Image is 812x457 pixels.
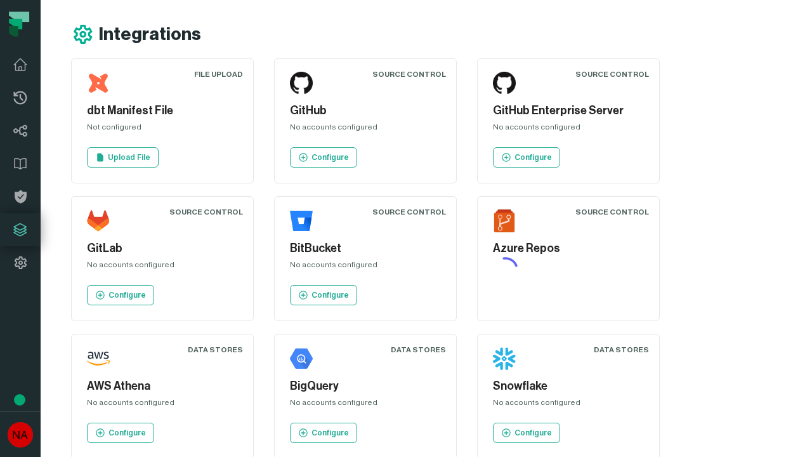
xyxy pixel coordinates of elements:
div: Data Stores [188,345,243,355]
div: Tooltip anchor [14,394,25,406]
div: No accounts configured [290,122,441,137]
div: No accounts configured [290,260,441,275]
div: File Upload [194,69,243,79]
img: BitBucket [290,209,313,232]
h5: AWS Athena [87,378,238,395]
div: Data Stores [391,345,446,355]
a: Configure [290,147,357,168]
h5: BigQuery [290,378,441,395]
img: avatar of No Repos Account [8,422,33,447]
div: Data Stores [594,345,649,355]
a: Configure [493,147,560,168]
div: No accounts configured [493,397,644,413]
a: Configure [290,285,357,305]
div: Source Control [372,69,446,79]
img: BigQuery [290,347,313,370]
img: Snowflake [493,347,516,370]
img: dbt Manifest File [87,72,110,95]
div: Source Control [169,207,243,217]
p: Configure [311,428,349,438]
p: Configure [108,290,146,300]
img: GitHub Enterprise Server [493,72,516,95]
img: Azure Repos [493,209,516,232]
div: Source Control [575,69,649,79]
h5: dbt Manifest File [87,102,238,119]
h5: GitHub Enterprise Server [493,102,644,119]
h5: BitBucket [290,240,441,257]
div: Source Control [575,207,649,217]
div: Source Control [372,207,446,217]
div: No accounts configured [87,260,238,275]
p: Configure [514,152,552,162]
h5: GitHub [290,102,441,119]
div: No accounts configured [87,397,238,413]
a: Configure [87,285,154,305]
h1: Integrations [99,23,201,46]
h5: GitLab [87,240,238,257]
h5: Azure Repos [493,240,644,257]
a: Upload File [87,147,159,168]
div: Not configured [87,122,238,137]
p: Configure [108,428,146,438]
p: Configure [311,290,349,300]
a: Configure [493,423,560,443]
div: No accounts configured [493,122,644,137]
img: AWS Athena [87,347,110,370]
a: Configure [87,423,154,443]
h5: Snowflake [493,378,644,395]
div: No accounts configured [290,397,441,413]
a: Configure [290,423,357,443]
img: GitLab [87,209,110,232]
img: GitHub [290,72,313,95]
p: Configure [514,428,552,438]
p: Configure [311,152,349,162]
